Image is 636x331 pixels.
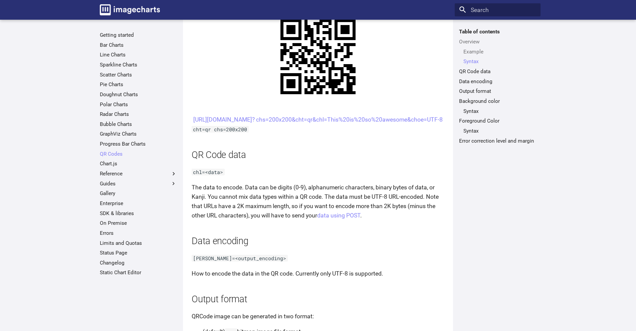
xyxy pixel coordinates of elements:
a: Syntax [463,108,536,115]
a: Output format [459,88,536,95]
a: Bubble Charts [100,121,177,128]
h2: Output format [192,293,444,306]
code: cht=qr chs=200x200 [192,126,249,133]
a: Doughnut Charts [100,91,177,98]
nav: Overview [459,48,536,65]
a: Changelog [100,260,177,266]
a: Background color [459,98,536,105]
label: Table of contents [455,28,541,35]
a: Syntax [463,58,536,65]
a: Gallery [100,190,177,197]
a: QR Codes [100,151,177,157]
label: Reference [100,170,177,177]
code: [PERSON_NAME]=<output_encoding> [192,255,288,262]
a: Line Charts [100,51,177,58]
a: Errors [100,230,177,236]
a: Scatter Charts [100,71,177,78]
a: Enterprise [100,200,177,207]
a: Error correction level and margin [459,138,536,144]
a: Getting started [100,32,177,38]
a: Pie Charts [100,81,177,88]
a: data using POST [317,212,360,219]
a: Overview [459,38,536,45]
a: QR Code data [459,68,536,75]
a: Syntax [463,128,536,134]
p: The data to encode. Data can be digits (0-9), alphanumeric characters, binary bytes of data, or K... [192,183,444,220]
a: Data encoding [459,78,536,85]
nav: Background color [459,108,536,115]
nav: Foreground Color [459,128,536,134]
a: Sparkline Charts [100,61,177,68]
a: [URL][DOMAIN_NAME]? chs=200x200&cht=qr&chl=This%20is%20so%20awesome&choe=UTF-8 [193,116,443,123]
a: Limits and Quotas [100,240,177,246]
a: Chart.js [100,160,177,167]
a: Image-Charts documentation [97,1,163,18]
a: Radar Charts [100,111,177,118]
a: GraphViz Charts [100,131,177,137]
label: Guides [100,180,177,187]
input: Search [455,3,541,17]
nav: Table of contents [455,28,541,144]
a: Status Page [100,250,177,256]
img: logo [100,4,160,15]
p: QRCode image can be generated in two format: [192,312,444,321]
h2: Data encoding [192,235,444,248]
a: Bar Charts [100,42,177,48]
a: SDK & libraries [100,210,177,217]
a: Foreground Color [459,118,536,124]
a: Example [463,48,536,55]
p: How to encode the data in the QR code. Currently only UTF-8 is supported. [192,269,444,278]
a: Polar Charts [100,101,177,108]
a: On Premise [100,220,177,226]
code: chl=<data> [192,169,225,175]
a: Static Chart Editor [100,269,177,276]
a: Progress Bar Charts [100,141,177,147]
img: chart [265,4,371,109]
h2: QR Code data [192,149,444,162]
